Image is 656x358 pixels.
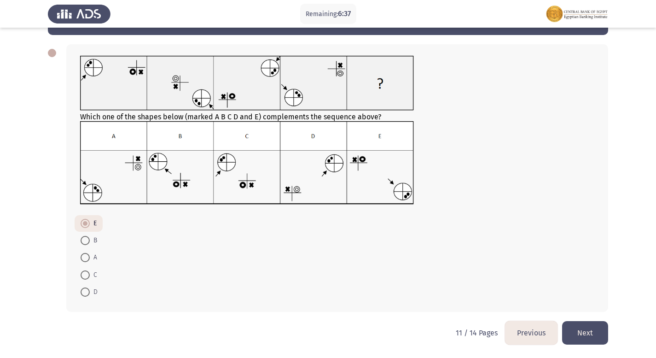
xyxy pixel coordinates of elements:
img: Assessment logo of FOCUS Assessment 3 Modules EN [546,1,608,27]
p: 11 / 14 Pages [456,329,498,337]
span: C [90,270,97,281]
img: UkFYMDA3MEIucG5nMTYyMjAzMTg5MzY1MQ==.png [80,121,414,205]
span: 6:37 [338,9,351,18]
div: Which one of the shapes below (marked A B C D and E) complements the sequence above? [80,56,594,206]
button: load previous page [505,321,557,345]
p: Remaining: [306,8,351,20]
img: Assess Talent Management logo [48,1,110,27]
button: load next page [562,321,608,345]
span: E [90,218,97,229]
span: A [90,252,97,263]
span: D [90,287,98,298]
img: UkFYMDA3MEEucG5nMTYyMjAzMTgzODM1Mw==.png [80,56,414,111]
span: B [90,235,97,246]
